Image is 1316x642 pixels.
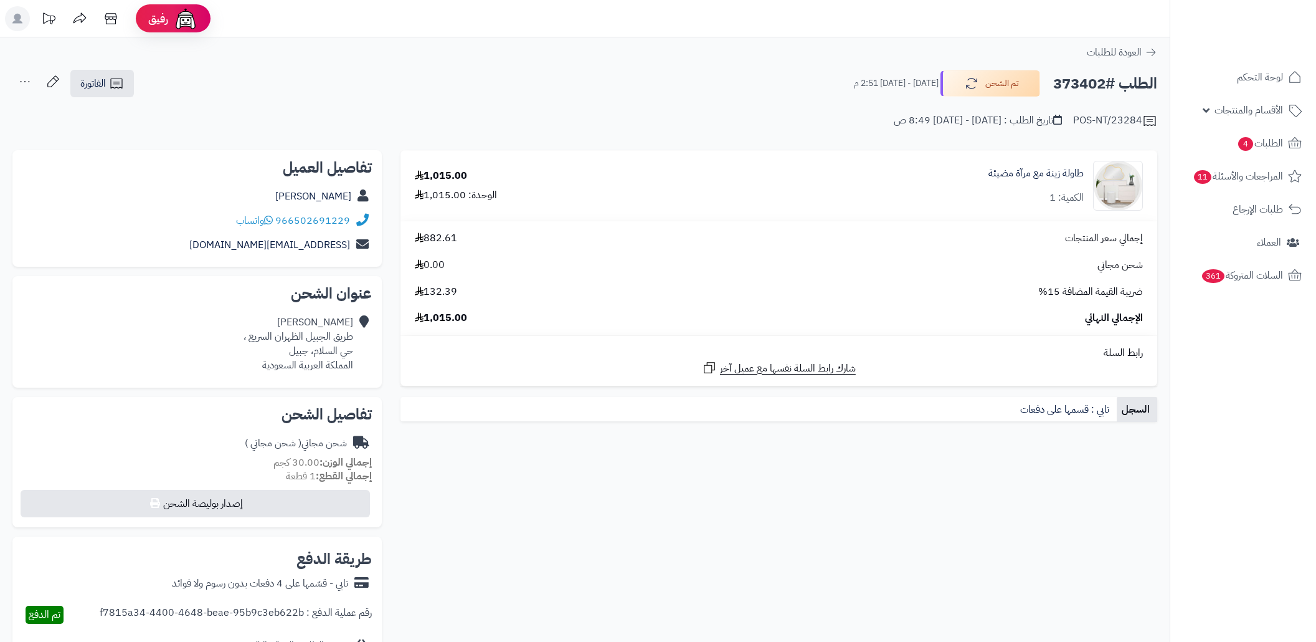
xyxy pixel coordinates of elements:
span: الطلبات [1237,135,1283,152]
span: إجمالي سعر المنتجات [1065,231,1143,246]
span: الفاتورة [80,76,106,91]
h2: تفاصيل العميل [22,160,372,175]
div: 1,015.00 [415,169,467,183]
h2: تفاصيل الشحن [22,407,372,422]
button: تم الشحن [940,70,1040,97]
a: الطلبات4 [1178,128,1309,158]
strong: إجمالي القطع: [316,469,372,484]
small: 30.00 كجم [273,455,372,470]
a: العملاء [1178,228,1309,257]
span: لوحة التحكم [1237,69,1283,86]
span: العملاء [1257,234,1281,251]
small: [DATE] - [DATE] 2:51 م [854,77,939,90]
span: 4 [1238,137,1253,151]
span: ( شحن مجاني ) [245,436,301,451]
span: المراجعات والأسئلة [1193,168,1283,185]
span: 11 [1194,170,1211,184]
span: 0.00 [415,258,445,272]
span: رفيق [148,11,168,26]
div: رقم عملية الدفع : f7815a34-4400-4648-beae-95b9c3eb622b [100,606,372,624]
a: تابي : قسمها على دفعات [1015,397,1117,422]
span: تم الدفع [29,607,60,622]
div: تاريخ الطلب : [DATE] - [DATE] 8:49 ص [894,113,1062,128]
div: [PERSON_NAME] طريق الجبيل الظهران السريع ، حي السلام، جبيل المملكة العربية السعودية [244,315,353,372]
span: طلبات الإرجاع [1233,201,1283,218]
a: لوحة التحكم [1178,62,1309,92]
div: POS-NT/23284 [1073,113,1157,128]
h2: عنوان الشحن [22,286,372,301]
span: السلات المتروكة [1201,267,1283,284]
a: طلبات الإرجاع [1178,194,1309,224]
span: ضريبة القيمة المضافة 15% [1038,285,1143,299]
div: تابي - قسّمها على 4 دفعات بدون رسوم ولا فوائد [172,577,348,591]
img: 1752151858-1-90x90.jpg [1094,161,1142,211]
span: العودة للطلبات [1087,45,1142,60]
div: الكمية: 1 [1049,191,1084,205]
a: واتساب [236,213,273,228]
a: العودة للطلبات [1087,45,1157,60]
span: 132.39 [415,285,457,299]
img: ai-face.png [173,6,198,31]
h2: طريقة الدفع [296,552,372,567]
button: إصدار بوليصة الشحن [21,490,370,517]
a: الفاتورة [70,70,134,97]
a: المراجعات والأسئلة11 [1178,161,1309,191]
span: 1,015.00 [415,311,467,325]
strong: إجمالي الوزن: [320,455,372,470]
a: السلات المتروكة361 [1178,261,1309,290]
a: طاولة زينة مع مرآة مضيئة [988,166,1084,181]
a: السجل [1117,397,1157,422]
div: الوحدة: 1,015.00 [415,188,497,203]
a: [EMAIL_ADDRESS][DOMAIN_NAME] [189,237,350,252]
span: شارك رابط السلة نفسها مع عميل آخر [720,362,856,376]
h2: الطلب #373402 [1053,71,1157,97]
a: 966502691229 [275,213,350,228]
a: [PERSON_NAME] [275,189,351,204]
span: الإجمالي النهائي [1085,311,1143,325]
div: شحن مجاني [245,436,347,451]
span: شحن مجاني [1097,258,1143,272]
a: شارك رابط السلة نفسها مع عميل آخر [702,360,856,376]
small: 1 قطعة [286,469,372,484]
span: الأقسام والمنتجات [1214,102,1283,119]
a: تحديثات المنصة [33,6,64,34]
span: 361 [1202,269,1224,283]
div: رابط السلة [405,346,1152,360]
span: 882.61 [415,231,457,246]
